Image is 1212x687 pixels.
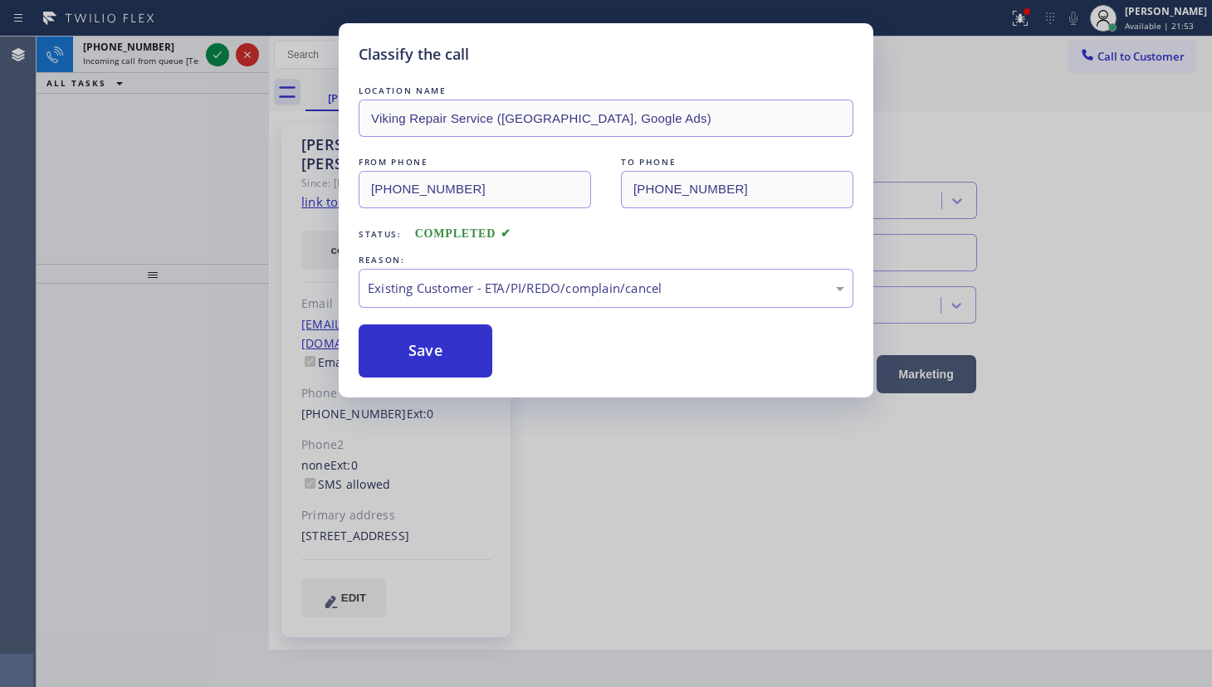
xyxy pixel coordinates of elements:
[359,228,402,240] span: Status:
[368,279,844,298] div: Existing Customer - ETA/PI/REDO/complain/cancel
[359,171,591,208] input: From phone
[621,153,853,171] div: TO PHONE
[359,43,469,66] h5: Classify the call
[359,251,853,269] div: REASON:
[621,171,853,208] input: To phone
[415,227,511,240] span: COMPLETED
[359,324,492,378] button: Save
[359,82,853,100] div: LOCATION NAME
[359,153,591,171] div: FROM PHONE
